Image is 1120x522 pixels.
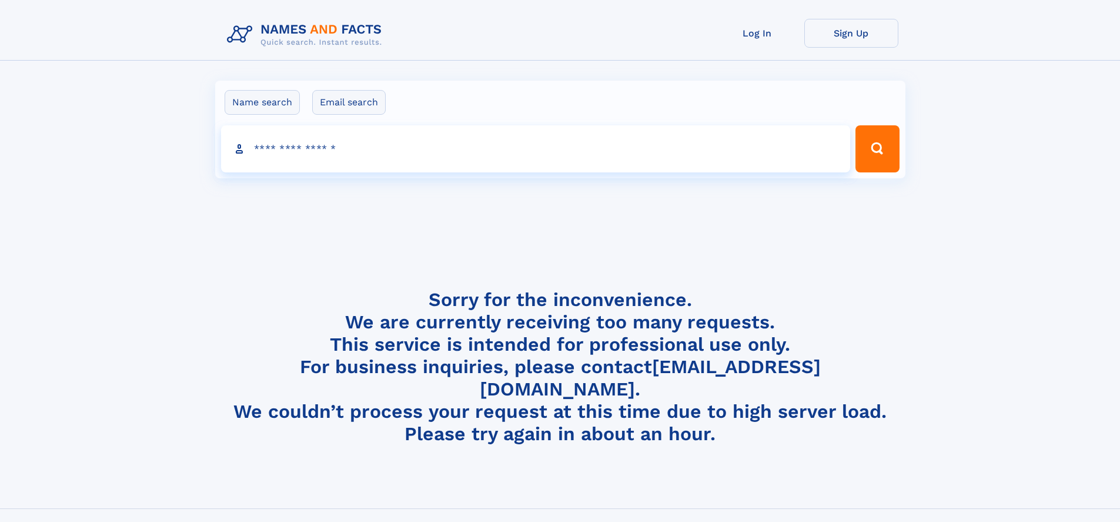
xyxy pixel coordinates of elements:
[804,19,898,48] a: Sign Up
[480,355,821,400] a: [EMAIL_ADDRESS][DOMAIN_NAME]
[855,125,899,172] button: Search Button
[221,125,851,172] input: search input
[225,90,300,115] label: Name search
[312,90,386,115] label: Email search
[222,288,898,445] h4: Sorry for the inconvenience. We are currently receiving too many requests. This service is intend...
[222,19,392,51] img: Logo Names and Facts
[710,19,804,48] a: Log In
